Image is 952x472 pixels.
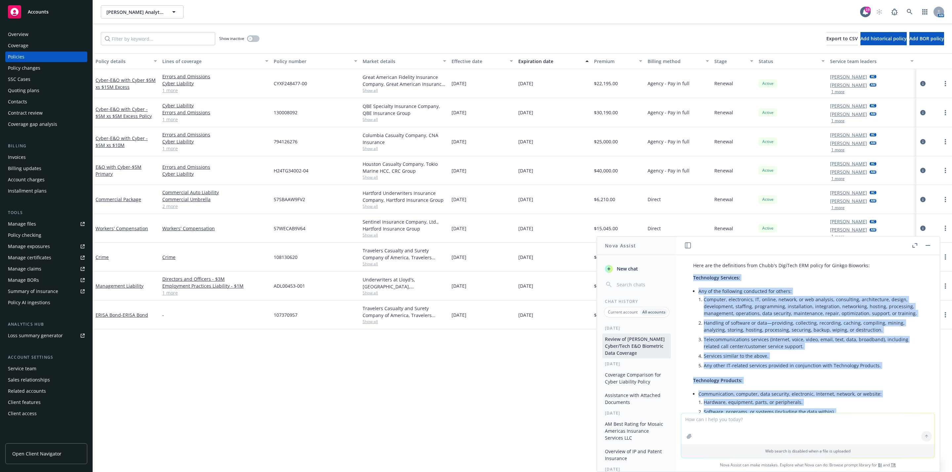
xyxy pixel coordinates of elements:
[93,53,160,69] button: Policy details
[941,253,949,261] a: more
[518,254,533,261] span: [DATE]
[830,226,867,233] a: [PERSON_NAME]
[941,311,949,319] a: more
[5,40,87,51] a: Coverage
[518,167,533,174] span: [DATE]
[5,230,87,240] a: Policy checking
[8,397,41,408] div: Client features
[594,196,615,203] span: $6,210.00
[5,186,87,196] a: Installment plans
[648,225,661,232] span: Direct
[452,282,466,289] span: [DATE]
[518,80,533,87] span: [DATE]
[714,109,733,116] span: Renewal
[363,117,446,122] span: Show all
[5,219,87,229] a: Manage files
[693,274,740,281] span: Technology Services:
[608,309,638,315] p: Current account
[831,90,845,94] button: 1 more
[8,96,27,107] div: Contacts
[96,135,148,148] a: Cyber
[5,29,87,40] a: Overview
[648,167,690,174] span: Agency - Pay in full
[452,80,466,87] span: [DATE]
[274,311,297,318] span: 107370957
[830,218,867,225] a: [PERSON_NAME]
[8,264,41,274] div: Manage claims
[96,164,141,177] a: E&O with Cyber
[8,230,41,240] div: Policy checking
[704,318,923,335] li: Handling of software or data—providing, collecting, recording, caching, compiling, mining, analyz...
[8,252,51,263] div: Manage certificates
[8,408,37,419] div: Client access
[830,131,867,138] a: [PERSON_NAME]
[363,190,446,203] div: Hartford Underwriters Insurance Company, Hartford Insurance Group
[8,52,24,62] div: Policies
[8,386,46,396] div: Related accounts
[714,138,733,145] span: Renewal
[594,282,618,289] span: $18,948.00
[162,196,268,203] a: Commercial Umbrella
[363,174,446,180] span: Show all
[8,363,36,374] div: Service team
[121,312,148,318] span: - ERISA Bond
[5,63,87,73] a: Policy changes
[831,235,845,238] button: 1 more
[830,140,867,147] a: [PERSON_NAME]
[5,386,87,396] a: Related accounts
[274,167,308,174] span: H24TG34002-04
[5,275,87,285] a: Manage BORs
[830,198,867,204] a: [PERSON_NAME]
[5,3,87,21] a: Accounts
[8,108,43,118] div: Contract review
[162,145,268,152] a: 1 more
[5,85,87,96] a: Quoting plans
[96,135,148,148] span: - E&O with Cyber - $5M xs $10M
[602,334,671,358] button: Review of [PERSON_NAME] Cyber/Tech E&O Biometric Data Coverage
[162,170,268,177] a: Cyber Liability
[5,241,87,252] a: Manage exposures
[5,408,87,419] a: Client access
[919,196,927,203] a: circleInformation
[516,53,591,69] button: Expiration date
[5,321,87,328] div: Analytics hub
[698,286,923,372] li: Any of the following conducted for others:
[5,354,87,361] div: Account settings
[162,109,268,116] a: Errors and Omissions
[594,109,618,116] span: $30,190.00
[162,163,268,170] a: Errors and Omissions
[162,189,268,196] a: Commercial Auto Liability
[8,85,39,96] div: Quoting plans
[363,88,446,93] span: Show all
[693,262,923,269] p: Here are the definitions from Chubb's DigiTech ERM policy for Ginkgo Bioworks:
[452,138,466,145] span: [DATE]
[704,335,923,351] li: Telecommunications services (Internet, voice, video, email, text, data, broadband), including rel...
[8,163,41,174] div: Billing updates
[597,466,676,472] div: [DATE]
[693,377,742,383] span: Technology Products:
[831,148,845,152] button: 1 more
[363,103,446,117] div: QBE Specialty Insurance Company, QBE Insurance Group
[162,203,268,210] a: 2 more
[903,5,916,18] a: Search
[830,168,867,175] a: [PERSON_NAME]
[5,143,87,149] div: Billing
[28,9,49,15] span: Accounts
[162,254,268,261] a: Crime
[642,309,665,315] p: All accounts
[941,224,949,232] a: more
[5,96,87,107] a: Contacts
[363,276,446,290] div: Underwriters at Lloyd's, [GEOGRAPHIC_DATA], [PERSON_NAME] of London, CRC Group
[919,224,927,232] a: circleInformation
[518,109,533,116] span: [DATE]
[96,283,143,289] a: Management Liability
[8,40,28,51] div: Coverage
[826,35,858,42] span: Export to CSV
[452,225,466,232] span: [DATE]
[648,109,690,116] span: Agency - Pay in full
[162,311,164,318] span: -
[363,319,446,324] span: Show all
[714,196,733,203] span: Renewal
[5,74,87,85] a: SSC Cases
